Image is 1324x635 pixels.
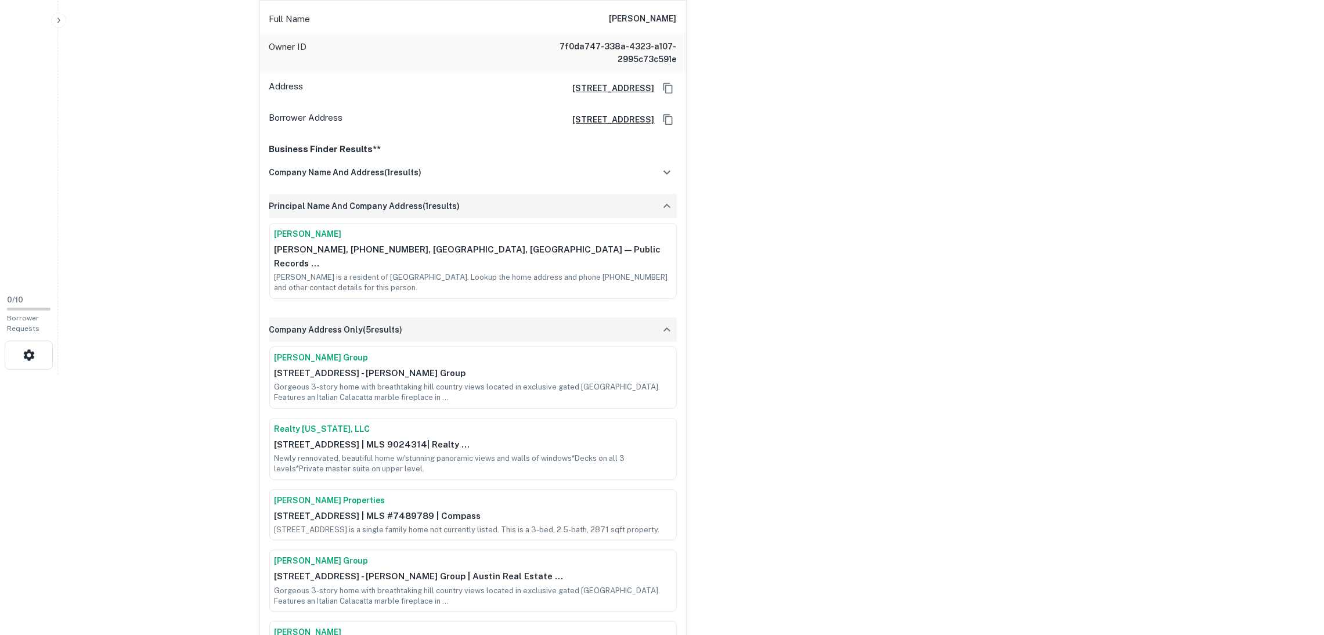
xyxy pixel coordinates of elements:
p: [STREET_ADDRESS] - [PERSON_NAME] Group [275,366,672,380]
button: Copy Address [659,80,677,97]
a: [PERSON_NAME] Group [275,555,672,567]
span: Borrower Requests [7,314,39,333]
a: [PERSON_NAME] [275,228,672,240]
p: [STREET_ADDRESS] is a single family home not currently listed. This is a 3-bed, 2.5-bath, 2871 sq... [275,525,672,535]
p: Address [269,80,304,97]
a: [PERSON_NAME] Group [275,352,672,364]
p: Full Name [269,12,311,26]
p: [STREET_ADDRESS] | MLS #7489789 | Compass [275,509,672,523]
a: [STREET_ADDRESS] [564,113,655,126]
h6: [PERSON_NAME] [609,12,677,26]
p: [STREET_ADDRESS] - [PERSON_NAME] Group | Austin Real Estate ... [275,569,672,583]
a: [PERSON_NAME] Properties [275,495,672,507]
span: 0 / 10 [7,295,23,304]
p: Newly rennovated, beautiful home w/stunning panoramic views and walls of windows*Decks on all 3 l... [275,453,672,474]
p: [PERSON_NAME], [PHONE_NUMBER], [GEOGRAPHIC_DATA], [GEOGRAPHIC_DATA] — Public Records ... [275,243,672,270]
a: Realty [US_STATE], LLC [275,423,672,435]
h6: company address only ( 5 results) [269,323,403,336]
p: Gorgeous 3-story home with breathtaking hill country views located in exclusive gated [GEOGRAPHIC... [275,382,672,403]
p: Owner ID [269,40,307,66]
h6: principal name and company address ( 1 results) [269,200,460,212]
p: Borrower Address [269,111,343,128]
button: Copy Address [659,111,677,128]
h6: 7f0da747-338a-4323-a107-2995c73c591e [537,40,677,66]
p: [STREET_ADDRESS] | MLS 9024314| Realty ... [275,438,672,452]
a: [STREET_ADDRESS] [564,82,655,95]
p: Business Finder Results** [269,142,677,156]
p: [PERSON_NAME] is a resident of [GEOGRAPHIC_DATA]. Lookup the home address and phone [PHONE_NUMBER... [275,272,672,293]
iframe: Chat Widget [1266,542,1324,598]
h6: company name and address ( 1 results) [269,166,422,179]
p: Gorgeous 3-story home with breathtaking hill country views located in exclusive gated [GEOGRAPHIC... [275,586,672,607]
